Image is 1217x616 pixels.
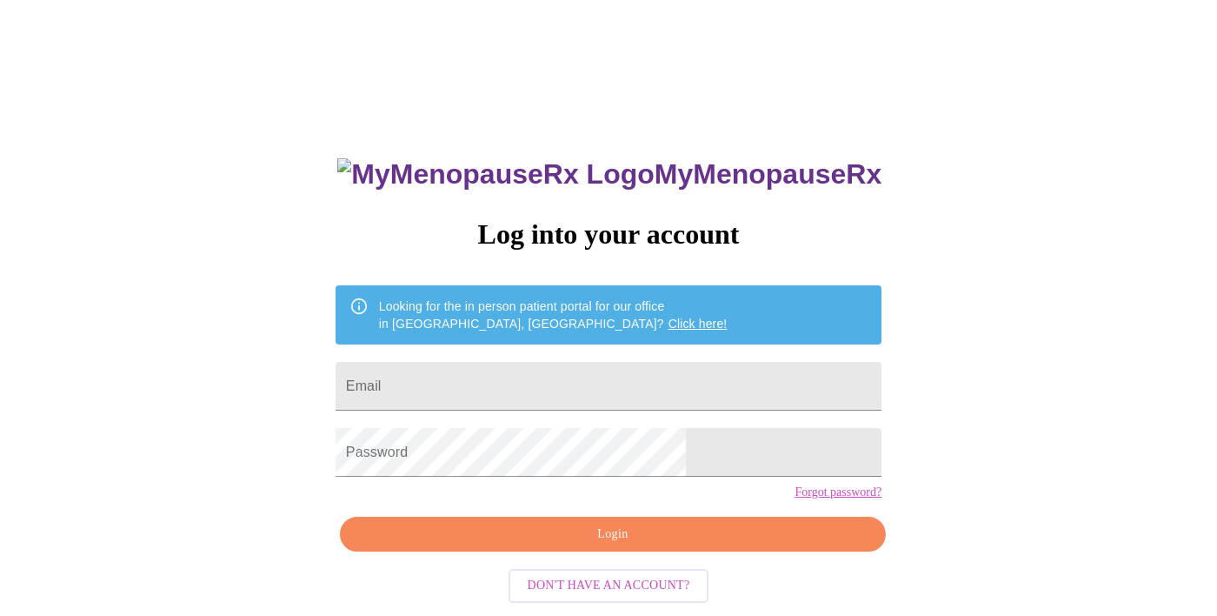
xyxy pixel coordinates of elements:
a: Click here! [668,317,728,331]
h3: Log into your account [336,218,881,251]
a: Forgot password? [795,485,881,499]
span: Don't have an account? [528,575,690,597]
h3: MyMenopauseRx [337,158,881,191]
button: Don't have an account? [509,569,709,603]
span: Login [360,524,866,546]
div: Looking for the in person patient portal for our office in [GEOGRAPHIC_DATA], [GEOGRAPHIC_DATA]? [379,291,728,339]
button: Login [340,517,886,552]
img: MyMenopauseRx Logo [337,158,654,191]
a: Don't have an account? [504,577,714,592]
